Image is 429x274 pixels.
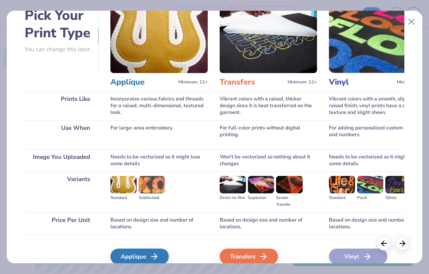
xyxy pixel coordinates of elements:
img: Sublimated [139,176,165,193]
h3: Applique [110,77,175,87]
div: Needs to be vectorized so it might lose some details [110,149,208,172]
div: Vinyl [329,249,387,264]
img: Flock [357,176,383,193]
img: Standard [110,176,137,193]
h3: Transfers [220,77,284,87]
div: Sublimated [139,195,165,201]
div: Flock [357,195,383,201]
div: Price Per Unit [25,212,98,235]
img: Glitter [385,176,412,193]
div: Vibrant colors with a smooth, slightly raised finish; vinyl prints have a consistent texture and ... [329,91,426,120]
div: Transfers [220,249,278,264]
div: Incorporates various fabrics and threads for a raised, multi-dimensional, textured look. [110,91,208,120]
div: Glitter [385,195,412,201]
div: Screen Transfer [276,195,302,208]
div: Needs to be vectorized so it might lose some details [329,149,426,172]
div: Applique [110,249,169,264]
div: Standard [110,195,137,201]
span: Minimum: 12+ [178,79,208,85]
h3: Vinyl [329,77,394,87]
div: Prints Like [25,91,98,120]
span: Minimum: 12+ [288,79,317,85]
div: Based on design size and number of locations. [220,212,317,235]
div: For adding personalized custom names and numbers. [329,120,426,149]
div: Vibrant colors with a raised, thicker design since it is heat transferred on the garment. [220,91,317,120]
img: Standard [329,176,355,193]
div: Based on design size and number of locations. [110,212,208,235]
div: For full-color prints without digital printing. [220,120,317,149]
img: Direct-to-film [220,176,246,193]
div: Use When [25,120,98,149]
div: Image You Uploaded [25,149,98,172]
div: Based on design size and number of locations. [329,212,426,235]
div: Standard [329,195,355,201]
div: For large-area embroidery. [110,120,208,149]
button: Close [404,14,419,29]
div: Won't be vectorized so nothing about it changes [220,149,317,172]
img: Supacolor [248,176,274,193]
span: Minimum: 12+ [397,79,426,85]
h2: Pick Your Print Type [25,7,98,42]
div: Supacolor [248,195,274,201]
div: Direct-to-film [220,195,246,201]
p: You can change this later. [25,46,98,53]
div: Variants [25,172,98,212]
img: Screen Transfer [276,176,302,193]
